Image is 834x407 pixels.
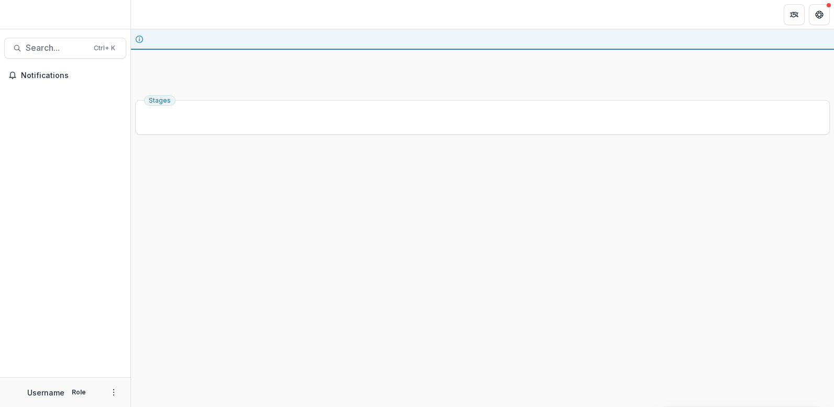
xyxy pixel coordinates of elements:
p: Username [27,387,64,398]
span: Search... [26,43,87,53]
span: Stages [149,97,171,104]
button: Search... [4,38,126,59]
button: More [107,386,120,399]
div: Ctrl + K [92,42,117,54]
span: Notifications [21,71,122,80]
button: Notifications [4,67,126,84]
button: Partners [784,4,805,25]
p: Role [69,388,89,397]
button: Get Help [809,4,830,25]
